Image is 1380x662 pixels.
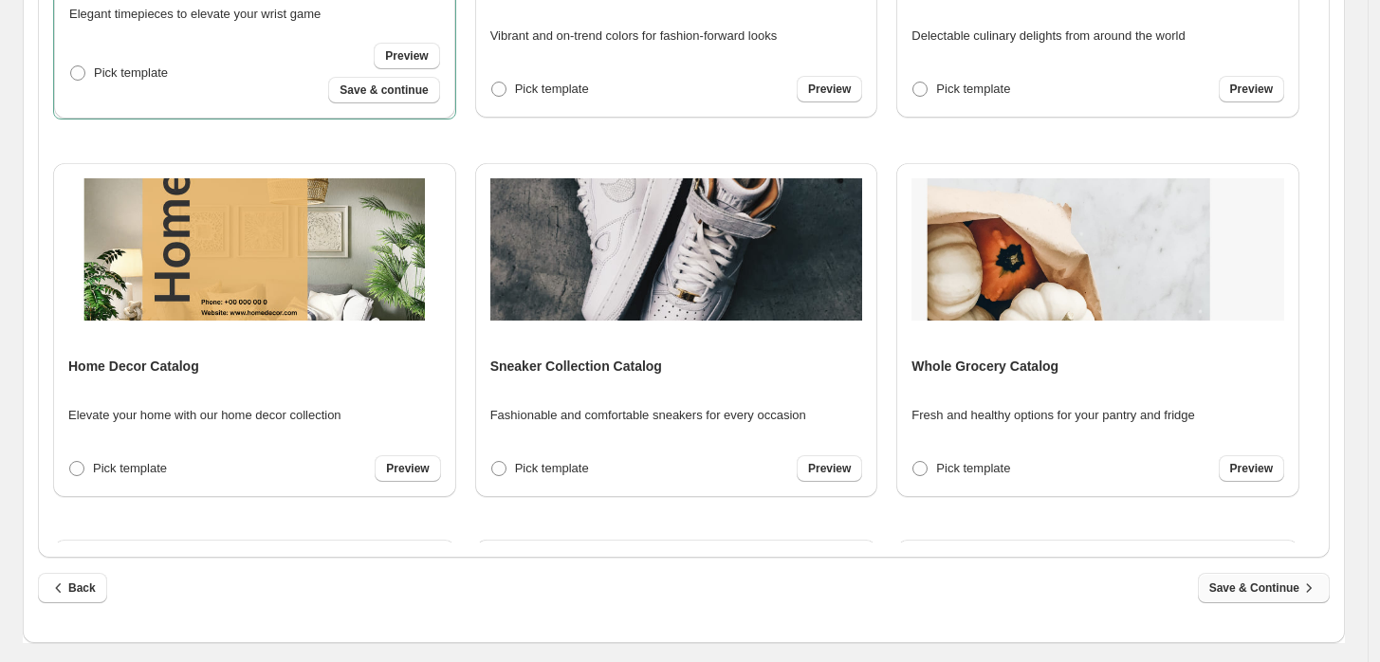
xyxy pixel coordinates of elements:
[490,27,778,46] p: Vibrant and on-trend colors for fashion-forward looks
[69,5,321,24] p: Elegant timepieces to elevate your wrist game
[797,455,862,482] a: Preview
[38,573,107,603] button: Back
[68,406,341,425] p: Elevate your home with our home decor collection
[1230,82,1273,97] span: Preview
[911,357,1058,376] h4: Whole Grocery Catalog
[68,357,199,376] h4: Home Decor Catalog
[797,76,862,102] a: Preview
[936,461,1010,475] span: Pick template
[808,461,851,476] span: Preview
[1230,461,1273,476] span: Preview
[328,77,439,103] button: Save & continue
[515,461,589,475] span: Pick template
[385,48,428,64] span: Preview
[93,461,167,475] span: Pick template
[374,43,439,69] a: Preview
[340,83,428,98] span: Save & continue
[375,455,440,482] a: Preview
[1209,579,1318,598] span: Save & Continue
[911,27,1185,46] p: Delectable culinary delights from around the world
[1219,76,1284,102] a: Preview
[490,357,662,376] h4: Sneaker Collection Catalog
[515,82,589,96] span: Pick template
[94,65,168,80] span: Pick template
[490,406,806,425] p: Fashionable and comfortable sneakers for every occasion
[936,82,1010,96] span: Pick template
[808,82,851,97] span: Preview
[1219,455,1284,482] a: Preview
[911,406,1194,425] p: Fresh and healthy options for your pantry and fridge
[1198,573,1330,603] button: Save & Continue
[49,579,96,598] span: Back
[386,461,429,476] span: Preview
